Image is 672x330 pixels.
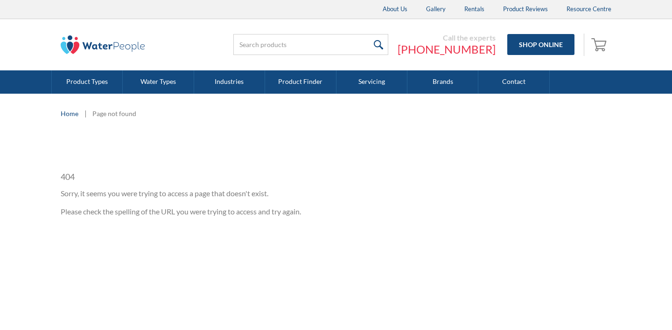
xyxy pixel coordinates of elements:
a: Home [61,109,78,118]
div: | [83,108,88,119]
a: Product Types [52,70,123,94]
a: Product Finder [265,70,336,94]
h1: 404 [61,171,425,183]
div: Page not found [92,109,136,118]
div: Call the experts [398,33,496,42]
a: Industries [194,70,265,94]
a: Shop Online [507,34,574,55]
a: [PHONE_NUMBER] [398,42,496,56]
img: The Water People [61,35,145,54]
a: Brands [407,70,478,94]
input: Search products [233,34,388,55]
a: Open cart [589,34,611,56]
a: Servicing [336,70,407,94]
p: Sorry, it seems you were trying to access a page that doesn't exist. [61,188,425,199]
p: Please check the spelling of the URL you were trying to access and try again. [61,206,425,217]
a: Water Types [123,70,194,94]
a: Contact [478,70,549,94]
img: shopping cart [591,37,609,52]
